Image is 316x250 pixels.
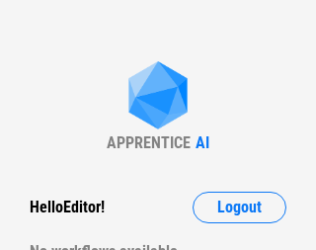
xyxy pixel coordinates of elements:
[193,192,286,223] button: Logout
[118,61,197,133] img: Apprentice AI
[107,133,191,152] div: APPRENTICE
[217,200,262,215] span: Logout
[30,192,105,223] div: Hello Editor !
[196,133,209,152] div: AI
